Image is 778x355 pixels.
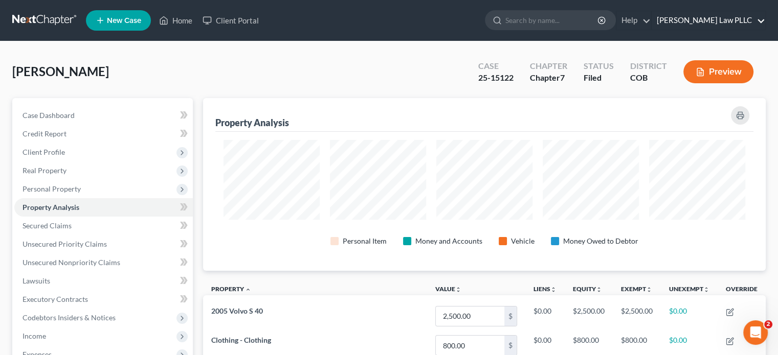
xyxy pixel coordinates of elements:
[211,285,251,293] a: Property expand_less
[23,313,116,322] span: Codebtors Insiders & Notices
[23,129,66,138] span: Credit Report
[436,306,504,326] input: 0.00
[107,17,141,25] span: New Case
[596,287,602,293] i: unfold_more
[505,11,599,30] input: Search by name...
[23,240,107,248] span: Unsecured Priority Claims
[525,301,565,330] td: $0.00
[530,72,567,84] div: Chapter
[703,287,709,293] i: unfold_more
[550,287,557,293] i: unfold_more
[563,236,638,246] div: Money Owed to Debtor
[245,287,251,293] i: expand_less
[646,287,652,293] i: unfold_more
[435,285,461,293] a: Valueunfold_more
[343,236,387,246] div: Personal Item
[661,301,718,330] td: $0.00
[565,301,613,330] td: $2,500.00
[211,306,263,315] span: 2005 Volvo S 40
[504,306,517,326] div: $
[12,64,109,79] span: [PERSON_NAME]
[23,203,79,211] span: Property Analysis
[621,285,652,293] a: Exemptunfold_more
[584,60,614,72] div: Status
[14,125,193,143] a: Credit Report
[23,258,120,267] span: Unsecured Nonpriority Claims
[215,116,289,129] div: Property Analysis
[455,287,461,293] i: unfold_more
[14,198,193,217] a: Property Analysis
[14,217,193,235] a: Secured Claims
[23,295,88,303] span: Executory Contracts
[436,336,504,355] input: 0.00
[478,72,514,84] div: 25-15122
[764,320,772,328] span: 2
[14,253,193,272] a: Unsecured Nonpriority Claims
[630,72,667,84] div: COB
[211,336,271,344] span: Clothing - Clothing
[415,236,482,246] div: Money and Accounts
[23,184,81,193] span: Personal Property
[530,60,567,72] div: Chapter
[630,60,667,72] div: District
[573,285,602,293] a: Equityunfold_more
[616,11,651,30] a: Help
[14,290,193,309] a: Executory Contracts
[718,279,766,302] th: Override
[23,332,46,340] span: Income
[584,72,614,84] div: Filed
[613,301,661,330] td: $2,500.00
[23,276,50,285] span: Lawsuits
[23,166,66,175] span: Real Property
[14,106,193,125] a: Case Dashboard
[511,236,535,246] div: Vehicle
[23,148,65,156] span: Client Profile
[560,73,565,82] span: 7
[14,272,193,290] a: Lawsuits
[652,11,765,30] a: [PERSON_NAME] Law PLLC
[23,111,75,120] span: Case Dashboard
[504,336,517,355] div: $
[534,285,557,293] a: Liensunfold_more
[154,11,197,30] a: Home
[14,235,193,253] a: Unsecured Priority Claims
[669,285,709,293] a: Unexemptunfold_more
[23,221,72,230] span: Secured Claims
[478,60,514,72] div: Case
[743,320,768,345] iframe: Intercom live chat
[197,11,264,30] a: Client Portal
[683,60,753,83] button: Preview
